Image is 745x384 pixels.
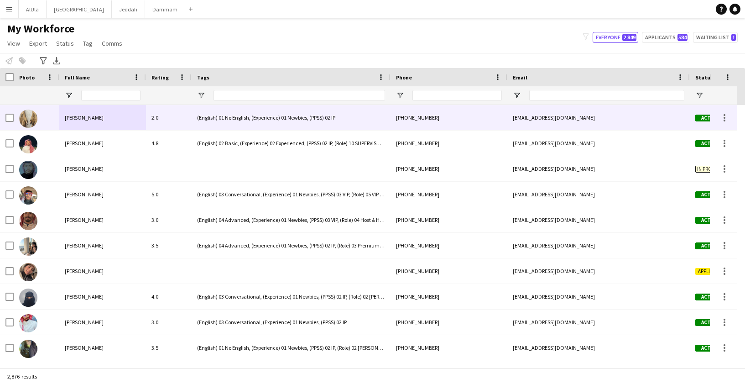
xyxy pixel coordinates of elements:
span: Active [695,319,724,326]
div: (English) 02 Basic, (Experience) 02 Experienced, (PPSS) 02 IP, (Role) 10 SUPERVISOR "A" [192,131,391,156]
span: Full Name [65,74,90,81]
app-action-btn: Advanced filters [38,55,49,66]
div: (English) 01 No English, (Experience) 01 Newbies, (PPSS) 02 IP, (Role) 02 [PERSON_NAME] [192,335,391,360]
div: 3.0 [146,310,192,335]
img: Ahdab Aljuhani [19,263,37,281]
button: Waiting list1 [693,32,738,43]
div: [PHONE_NUMBER] [391,258,507,284]
span: [PERSON_NAME] [65,216,104,223]
span: Photo [19,74,35,81]
div: [EMAIL_ADDRESS][DOMAIN_NAME] [507,233,690,258]
span: [PERSON_NAME] [65,268,104,274]
span: Tags [197,74,209,81]
div: 4.8 [146,131,192,156]
img: islah siddig [19,110,37,128]
span: Status [56,39,74,47]
div: [EMAIL_ADDRESS][DOMAIN_NAME] [507,284,690,309]
img: Aishah Alenzi [19,289,37,307]
button: Open Filter Menu [197,91,205,100]
span: Applicant [695,268,724,275]
div: [PHONE_NUMBER] [391,131,507,156]
div: 5.0 [146,182,192,207]
span: Active [695,242,724,249]
a: View [4,37,24,49]
span: 584 [677,34,688,41]
span: Active [695,140,724,147]
div: [EMAIL_ADDRESS][DOMAIN_NAME] [507,131,690,156]
div: 2.0 [146,105,192,130]
span: Active [695,217,724,224]
div: 4.0 [146,284,192,309]
img: Aziza Al-Juhani [19,340,37,358]
div: [EMAIL_ADDRESS][DOMAIN_NAME] [507,310,690,335]
input: Phone Filter Input [412,90,502,101]
button: AlUla [19,0,47,18]
span: Status [695,74,713,81]
div: 3.5 [146,233,192,258]
span: My Workforce [7,22,74,36]
span: [PERSON_NAME] [65,293,104,300]
span: [PERSON_NAME] [65,344,104,351]
button: Open Filter Menu [695,91,703,100]
img: Abeer Albalawi [19,237,37,256]
a: Status [52,37,78,49]
span: [PERSON_NAME] [65,140,104,147]
span: Comms [102,39,122,47]
div: 3.5 [146,335,192,360]
div: (English) 03 Conversational, (Experience) 01 Newbies, (PPSS) 02 IP [192,310,391,335]
span: View [7,39,20,47]
img: Ali Albalawi [19,314,37,332]
button: Open Filter Menu [513,91,521,100]
span: [PERSON_NAME] [65,242,104,249]
span: Tag [83,39,93,47]
div: [PHONE_NUMBER] [391,284,507,309]
span: In progress [695,166,728,173]
div: [EMAIL_ADDRESS][DOMAIN_NAME] [507,258,690,284]
button: Dammam [145,0,185,18]
span: [PERSON_NAME] [65,165,104,172]
div: (English) 03 Conversational, (Experience) 01 Newbies, (PPSS) 03 VIP, (Role) 05 VIP Host & Hostesses [192,182,391,207]
span: Active [695,294,724,300]
div: [EMAIL_ADDRESS][DOMAIN_NAME] [507,156,690,181]
input: Tags Filter Input [214,90,385,101]
button: Open Filter Menu [65,91,73,100]
span: Email [513,74,527,81]
div: [PHONE_NUMBER] [391,182,507,207]
div: (English) 01 No English, (Experience) 01 Newbies, (PPSS) 02 IP [192,105,391,130]
a: Comms [98,37,126,49]
input: Email Filter Input [529,90,684,101]
div: 3.0 [146,207,192,232]
img: MOHAMMED ALOSAIMI [19,161,37,179]
div: [PHONE_NUMBER] [391,310,507,335]
span: Active [695,345,724,352]
a: Tag [79,37,96,49]
img: Abdulelah Alghaythi [19,212,37,230]
div: (English) 04 Advanced, (Experience) 01 Newbies, (PPSS) 02 IP, (Role) 03 Premium [PERSON_NAME] [192,233,391,258]
button: Jeddah [112,0,145,18]
button: Everyone2,849 [593,32,638,43]
span: [PERSON_NAME] [65,114,104,121]
span: Active [695,115,724,121]
span: 1 [731,34,736,41]
div: (English) 04 Advanced, (Experience) 01 Newbies, (PPSS) 03 VIP, (Role) 04 Host & Hostesses [192,207,391,232]
span: [PERSON_NAME] [65,191,104,198]
div: [PHONE_NUMBER] [391,233,507,258]
span: Active [695,191,724,198]
button: [GEOGRAPHIC_DATA] [47,0,112,18]
div: [EMAIL_ADDRESS][DOMAIN_NAME] [507,335,690,360]
div: [EMAIL_ADDRESS][DOMAIN_NAME] [507,207,690,232]
div: (English) 03 Conversational, (Experience) 01 Newbies, (PPSS) 02 IP, (Role) 02 [PERSON_NAME] [192,284,391,309]
span: Rating [151,74,169,81]
a: Export [26,37,51,49]
button: Applicants584 [642,32,689,43]
span: 2,849 [622,34,636,41]
app-action-btn: Export XLSX [51,55,62,66]
div: [PHONE_NUMBER] [391,105,507,130]
input: Full Name Filter Input [81,90,141,101]
div: [PHONE_NUMBER] [391,207,507,232]
div: [EMAIL_ADDRESS][DOMAIN_NAME] [507,182,690,207]
span: Phone [396,74,412,81]
span: [PERSON_NAME] [65,319,104,326]
div: [EMAIL_ADDRESS][DOMAIN_NAME] [507,105,690,130]
img: Abdulaziz Alshmmari [19,186,37,205]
